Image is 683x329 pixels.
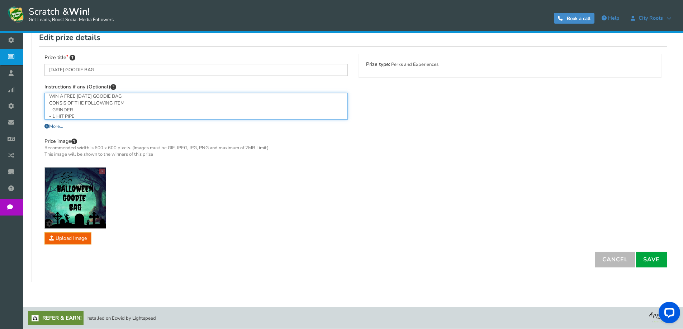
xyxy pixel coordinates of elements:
[44,64,348,76] input: [E.g. Free movie tickets for two]
[608,15,619,21] span: Help
[29,17,114,23] small: Get Leads, Boost Social Media Followers
[25,5,114,23] span: Scratch &
[567,15,590,22] span: Book a call
[7,5,114,23] a: Scratch &Win! Get Leads, Boost Social Media Followers
[44,137,270,161] label: Prize image
[44,145,270,158] p: Recommended width is 600 x 600 pixels. (Images must be GIF, JPEG, JPG, PNG and maximum of 2MB Lim...
[7,5,25,23] img: Scratch and Win
[598,13,623,24] a: Help
[44,123,63,130] a: More...
[554,13,594,24] a: Book a call
[86,315,156,321] span: Installed on Ecwid by Lightspeed
[99,169,105,174] a: X
[28,311,84,325] a: Refer & Earn!
[595,252,635,267] a: Cancel
[39,29,667,46] h2: Edit prize details
[44,54,75,62] label: Prize title
[44,83,116,91] label: Instructions if any (Optional)
[653,299,683,329] iframe: LiveChat chat widget
[636,252,667,267] a: Save
[649,311,678,323] img: bg_logo_foot.webp
[635,15,667,21] span: City Roots
[69,5,90,18] strong: Win!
